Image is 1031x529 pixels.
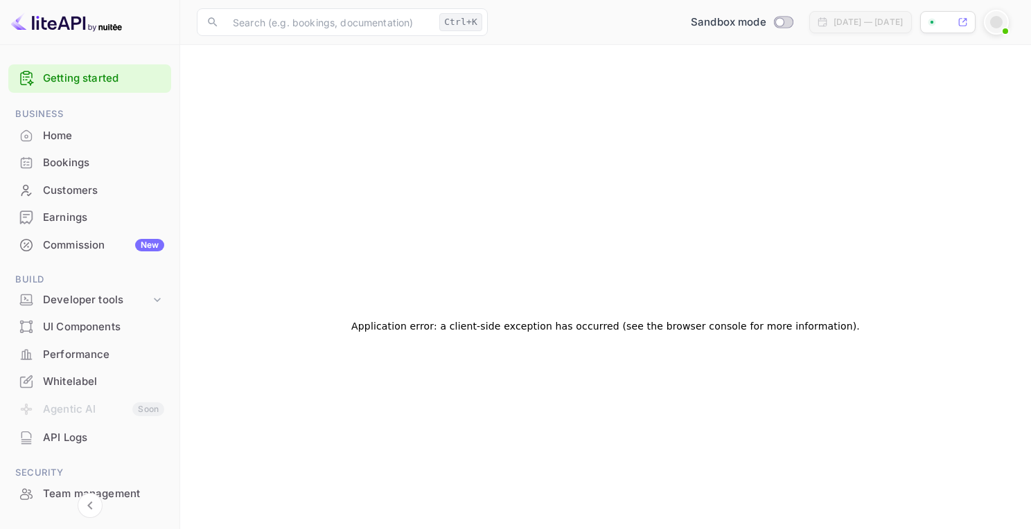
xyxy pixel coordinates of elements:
[8,272,171,287] span: Build
[8,150,171,175] a: Bookings
[8,341,171,368] div: Performance
[8,177,171,203] a: Customers
[43,347,164,363] div: Performance
[43,128,164,144] div: Home
[8,204,171,230] a: Earnings
[8,123,171,150] div: Home
[43,71,164,87] a: Getting started
[691,15,766,30] span: Sandbox mode
[224,8,434,36] input: Search (e.g. bookings, documentation)
[11,11,122,33] img: LiteAPI logo
[8,314,171,339] a: UI Components
[8,424,171,451] div: API Logs
[439,13,482,31] div: Ctrl+K
[8,150,171,177] div: Bookings
[8,123,171,148] a: Home
[8,481,171,508] div: Team management
[43,430,164,446] div: API Logs
[8,481,171,506] a: Team management
[8,368,171,395] div: Whitelabel
[8,424,171,450] a: API Logs
[43,210,164,226] div: Earnings
[43,237,164,253] div: Commission
[43,155,164,171] div: Bookings
[8,368,171,394] a: Whitelabel
[8,177,171,204] div: Customers
[685,15,798,30] div: Switch to Production mode
[834,16,903,28] div: [DATE] — [DATE]
[43,374,164,390] div: Whitelabel
[43,486,164,502] div: Team management
[43,292,150,308] div: Developer tools
[78,493,103,518] button: Collapse navigation
[135,239,164,251] div: New
[43,319,164,335] div: UI Components
[8,314,171,341] div: UI Components
[8,341,171,367] a: Performance
[8,465,171,481] span: Security
[8,288,171,312] div: Developer tools
[351,316,860,336] h2: Application error: a client-side exception has occurred (see the browser console for more informa...
[8,232,171,259] div: CommissionNew
[8,204,171,231] div: Earnings
[8,107,171,122] span: Business
[8,232,171,258] a: CommissionNew
[43,183,164,199] div: Customers
[8,64,171,93] div: Getting started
